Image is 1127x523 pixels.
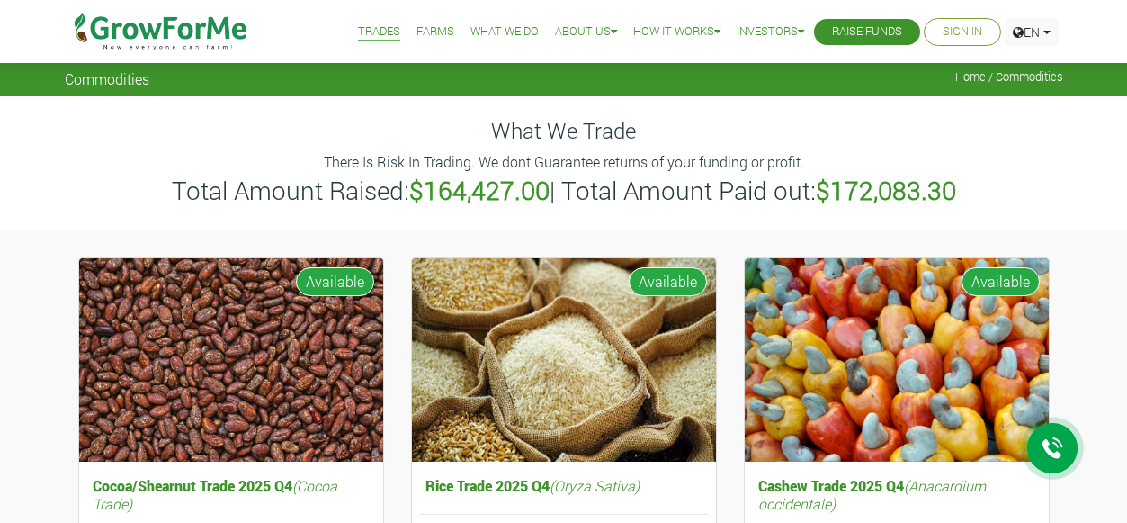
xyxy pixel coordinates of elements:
[358,23,400,41] a: Trades
[550,476,640,495] i: (Oryza Sativa)
[758,476,986,512] i: (Anacardium occidentale)
[555,23,617,41] a: About Us
[93,476,337,512] i: (Cocoa Trade)
[409,174,550,207] b: $164,427.00
[416,23,454,41] a: Farms
[79,258,383,463] img: growforme image
[65,118,1063,144] h4: What We Trade
[1005,18,1059,46] a: EN
[754,473,1040,516] h5: Cashew Trade 2025 Q4
[629,267,707,296] span: Available
[745,258,1049,463] img: growforme image
[421,473,707,499] h5: Rice Trade 2025 Q4
[470,23,539,41] a: What We Do
[832,23,902,41] a: Raise Funds
[65,70,149,87] span: Commodities
[955,70,1063,84] span: Home / Commodities
[737,23,804,41] a: Investors
[943,23,982,41] a: Sign In
[67,151,1060,173] p: There Is Risk In Trading. We dont Guarantee returns of your funding or profit.
[962,267,1040,296] span: Available
[412,258,716,463] img: growforme image
[633,23,720,41] a: How it Works
[816,174,956,207] b: $172,083.30
[67,176,1060,206] h3: Total Amount Raised: | Total Amount Paid out:
[88,473,374,516] h5: Cocoa/Shearnut Trade 2025 Q4
[296,267,374,296] span: Available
